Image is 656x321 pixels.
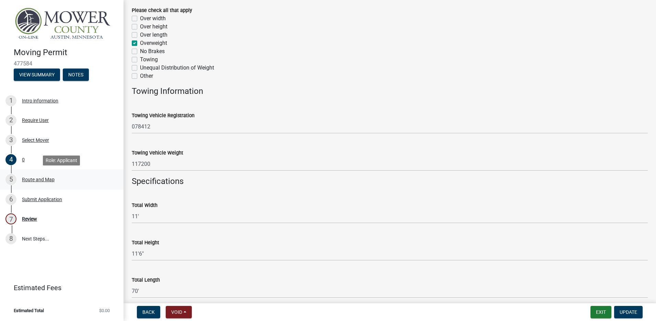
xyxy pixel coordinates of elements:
span: Back [142,309,155,315]
div: 3 [5,135,16,146]
div: 0 [22,157,25,162]
label: Overweight [140,39,167,47]
wm-modal-confirm: Summary [14,72,60,78]
label: Towing Vehicle Registration [132,113,195,118]
div: 7 [5,213,16,224]
span: Estimated Total [14,308,44,313]
h4: Towing Information [132,86,648,96]
div: 6 [5,194,16,205]
img: Mower County, Minnesota [14,7,113,40]
label: Over height [140,23,167,31]
label: Towing Vehicle Weight [132,151,183,156]
button: Back [137,306,160,318]
label: Over width [140,14,166,23]
label: Other [140,72,153,80]
label: Over length [140,31,167,39]
label: Towing [140,55,158,64]
label: Please check all that apply [132,8,192,13]
button: Exit [590,306,611,318]
h4: Specifications [132,176,648,186]
label: Total Height [132,240,159,245]
span: Void [171,309,182,315]
wm-modal-confirm: Notes [63,72,89,78]
div: 4 [5,154,16,165]
div: 2 [5,115,16,126]
label: Unequal Distribution of Weight [140,64,214,72]
button: Void [166,306,192,318]
label: Total Width [132,203,157,208]
div: Review [22,217,37,221]
a: Estimated Fees [5,281,113,295]
button: Notes [63,69,89,81]
span: Update [620,309,637,315]
h4: Moving Permit [14,48,118,58]
span: 477584 [14,60,110,67]
button: View Summary [14,69,60,81]
div: Intro information [22,98,58,103]
div: Require User [22,118,49,123]
div: 5 [5,174,16,185]
div: Role: Applicant [43,156,80,165]
span: $0.00 [99,308,110,313]
button: Update [614,306,643,318]
label: Total Length [132,278,160,283]
div: 1 [5,95,16,106]
div: Route and Map [22,177,55,182]
div: Submit Application [22,197,62,202]
div: 8 [5,233,16,244]
div: Select Mover [22,138,49,143]
label: No Brakes [140,47,165,55]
